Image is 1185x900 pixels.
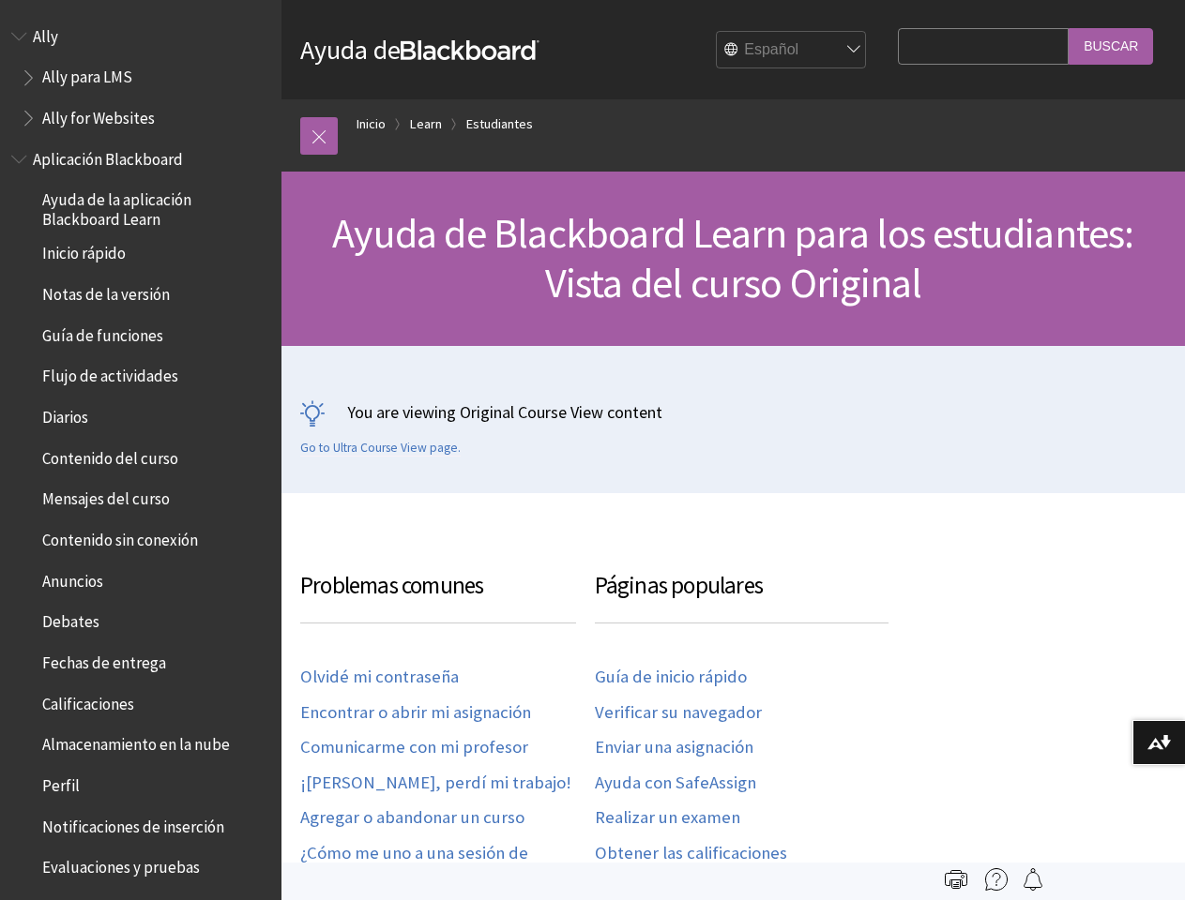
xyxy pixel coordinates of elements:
[300,400,1166,424] p: You are viewing Original Course View content
[401,40,539,60] strong: Blackboard
[300,568,576,623] h3: Problemas comunes
[300,843,595,884] a: ¿Cómo me uno a una sesión de Collaborate?
[42,361,178,386] span: Flujo de actividades
[300,702,531,724] a: Encontrar o abrir mi asignación
[945,868,967,891] img: Print
[42,647,166,672] span: Fechas de entrega
[595,772,756,794] a: Ayuda con SafeAssign
[42,524,198,549] span: Contenido sin conexión
[42,811,224,836] span: Notificaciones de inserción
[595,568,889,623] h3: Páginas populares
[42,770,80,795] span: Perfil
[11,21,270,134] nav: Book outline for Anthology Ally Help
[595,702,762,724] a: Verificar su navegador
[42,565,103,591] span: Anuncios
[33,21,58,46] span: Ally
[300,667,459,688] a: Olvidé mi contraseña
[42,320,163,345] span: Guía de funciones
[300,33,539,67] a: Ayuda deBlackboard
[42,852,200,877] span: Evaluaciones y pruebas
[300,440,461,457] a: Go to Ultra Course View page.
[357,112,386,136] a: Inicio
[1069,28,1153,65] input: Buscar
[332,207,1133,308] span: Ayuda de Blackboard Learn para los estudiantes: Vista del curso Original
[595,737,753,758] a: Enviar una asignación
[42,401,88,427] span: Diarios
[42,238,126,263] span: Inicio rápido
[466,112,533,136] a: Estudiantes
[717,32,867,69] select: Site Language Selector
[42,102,155,127] span: Ally for Websites
[42,729,230,755] span: Almacenamiento en la nube
[42,185,268,229] span: Ayuda de la aplicación Blackboard Learn
[42,442,178,468] span: Contenido del curso
[985,868,1008,891] img: More help
[300,772,571,794] a: ¡[PERSON_NAME], perdí mi trabajo!
[595,807,740,829] a: Realizar un examen
[42,607,99,632] span: Debates
[42,484,170,509] span: Mensajes del curso
[1022,868,1044,891] img: Follow this page
[42,278,170,304] span: Notas de la versión
[300,807,524,829] a: Agregar o abandonar un curso
[300,737,528,758] a: Comunicarme con mi profesor
[33,143,183,169] span: Aplicación Blackboard
[595,843,787,864] a: Obtener las calificaciones
[410,112,442,136] a: Learn
[42,62,132,87] span: Ally para LMS
[595,667,747,688] a: Guía de inicio rápido
[42,688,134,713] span: Calificaciones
